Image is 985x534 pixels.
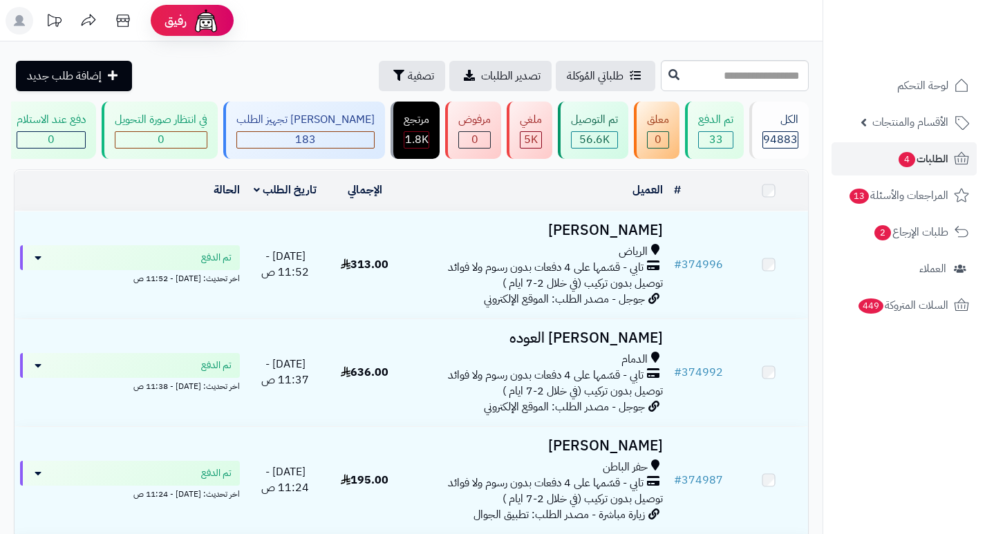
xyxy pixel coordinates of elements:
[674,364,682,381] span: #
[237,132,374,148] div: 183
[897,149,948,169] span: الطلبات
[747,102,812,159] a: الكل94883
[388,102,442,159] a: مرتجع 1.8K
[524,131,538,148] span: 5K
[404,112,429,128] div: مرتجع
[405,131,429,148] span: 1.8K
[16,61,132,91] a: إضافة طلب جديد
[261,356,309,388] span: [DATE] - 11:37 ص
[579,131,610,148] span: 56.6K
[762,112,798,128] div: الكل
[17,112,86,128] div: دفع عند الاستلام
[192,7,220,35] img: ai-face.png
[165,12,187,29] span: رفيق
[236,112,375,128] div: [PERSON_NAME] تجهيز الطلب
[832,179,977,212] a: المراجعات والأسئلة13
[832,289,977,322] a: السلات المتروكة449
[473,506,645,523] span: زيارة مباشرة - مصدر الطلب: تطبيق الجوال
[408,68,434,84] span: تصفية
[504,102,555,159] a: ملغي 5K
[848,186,948,205] span: المراجعات والأسئلة
[261,248,309,280] span: [DATE] - 11:52 ص
[201,359,232,372] span: تم الدفع
[459,132,490,148] div: 0
[201,251,232,265] span: تم الدفع
[556,61,655,91] a: طلباتي المُوكلة
[872,113,948,132] span: الأقسام والمنتجات
[572,132,617,148] div: 56583
[20,270,240,285] div: اخر تحديث: [DATE] - 11:52 ص
[115,112,207,128] div: في انتظار صورة التحويل
[214,182,240,198] a: الحالة
[899,152,915,167] span: 4
[919,259,946,278] span: العملاء
[484,291,645,307] span: جوجل - مصدر الطلب: الموقع الإلكتروني
[448,260,644,276] span: تابي - قسّمها على 4 دفعات بدون رسوم ولا فوائد
[850,189,870,204] span: 13
[897,76,948,95] span: لوحة التحكم
[891,32,972,61] img: logo-2.png
[632,182,663,198] a: العميل
[379,61,445,91] button: تصفية
[682,102,747,159] a: تم الدفع 33
[699,132,733,148] div: 33
[674,472,723,488] a: #374987
[648,132,668,148] div: 0
[261,464,309,496] span: [DATE] - 11:24 ص
[254,182,317,198] a: تاريخ الطلب
[503,383,663,399] span: توصيل بدون تركيب (في خلال 2-7 ايام )
[873,222,948,242] span: طلبات الإرجاع
[404,132,429,148] div: 1810
[1,102,99,159] a: دفع عند الاستلام 0
[27,68,102,84] span: إضافة طلب جديد
[341,364,388,381] span: 636.00
[571,112,618,128] div: تم التوصيل
[48,131,55,148] span: 0
[20,378,240,392] div: اخر تحديث: [DATE] - 11:38 ص
[17,132,85,148] div: 0
[674,256,723,273] a: #374996
[410,438,663,454] h3: [PERSON_NAME]
[481,68,541,84] span: تصدير الطلبات
[674,182,681,198] a: #
[832,216,977,249] a: طلبات الإرجاع2
[442,102,504,159] a: مرفوض 0
[603,459,648,475] span: حفر الباطن
[874,225,891,240] span: 2
[647,112,669,128] div: معلق
[201,466,232,480] span: تم الدفع
[832,252,977,285] a: العملاء
[859,298,884,314] span: 449
[448,475,644,491] span: تابي - قسّمها على 4 دفعات بدون رسوم ولا فوائد
[520,112,542,128] div: ملغي
[471,131,478,148] span: 0
[341,256,388,273] span: 313.00
[115,132,207,148] div: 0
[37,7,71,38] a: تحديثات المنصة
[567,68,623,84] span: طلباتي المُوكلة
[484,399,645,415] span: جوجل - مصدر الطلب: الموقع الإلكتروني
[674,472,682,488] span: #
[857,296,948,315] span: السلات المتروكة
[619,244,648,260] span: الرياض
[221,102,388,159] a: [PERSON_NAME] تجهيز الطلب 183
[458,112,491,128] div: مرفوض
[158,131,165,148] span: 0
[503,490,663,507] span: توصيل بدون تركيب (في خلال 2-7 ايام )
[448,368,644,383] span: تابي - قسّمها على 4 دفعات بدون رسوم ولا فوائد
[449,61,552,91] a: تصدير الطلبات
[295,131,316,148] span: 183
[763,131,798,148] span: 94883
[674,256,682,273] span: #
[99,102,221,159] a: في انتظار صورة التحويل 0
[621,352,648,368] span: الدمام
[674,364,723,381] a: #374992
[410,222,663,238] h3: [PERSON_NAME]
[655,131,662,148] span: 0
[832,69,977,102] a: لوحة التحكم
[341,472,388,488] span: 195.00
[698,112,733,128] div: تم الدفع
[20,486,240,500] div: اخر تحديث: [DATE] - 11:24 ص
[631,102,682,159] a: معلق 0
[410,330,663,346] h3: [PERSON_NAME] العوده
